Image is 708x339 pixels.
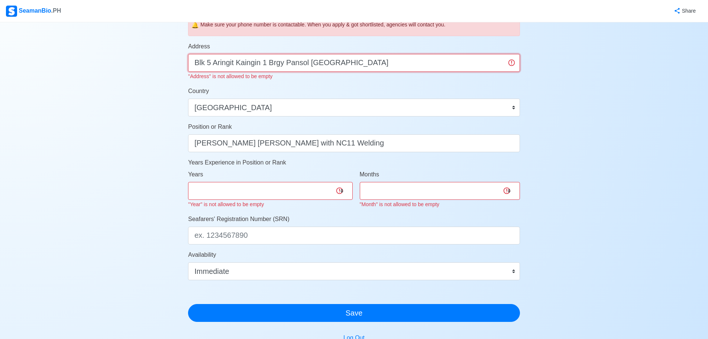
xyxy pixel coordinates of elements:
[360,170,379,179] label: Months
[188,54,520,72] input: ex. Pooc Occidental, Tubigon, Bohol
[188,124,232,130] span: Position or Rank
[191,21,199,30] span: caution
[188,227,520,244] input: ex. 1234567890
[360,201,440,207] small: "Month" is not allowed to be empty
[188,87,209,96] label: Country
[666,4,702,18] button: Share
[188,158,520,167] p: Years Experience in Position or Rank
[188,170,203,179] label: Years
[6,6,61,17] div: SeamanBio
[188,216,289,222] span: Seafarers' Registration Number (SRN)
[188,73,272,79] small: "Address" is not allowed to be empty
[51,7,61,14] span: .PH
[200,21,517,29] div: Make sure your phone number is contactable. When you apply & got shortlisted, agencies will conta...
[188,304,520,322] button: Save
[188,134,520,152] input: ex. 2nd Officer w/ Master License
[6,6,17,17] img: Logo
[188,43,210,49] span: Address
[188,201,264,207] small: "Year" is not allowed to be empty
[188,250,216,259] label: Availability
